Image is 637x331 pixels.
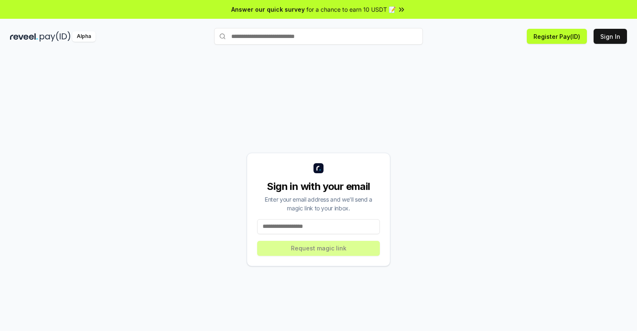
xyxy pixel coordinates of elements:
button: Register Pay(ID) [527,29,587,44]
span: Answer our quick survey [231,5,305,14]
img: logo_small [313,163,324,173]
img: pay_id [40,31,71,42]
div: Alpha [72,31,96,42]
img: reveel_dark [10,31,38,42]
button: Sign In [594,29,627,44]
div: Enter your email address and we’ll send a magic link to your inbox. [257,195,380,212]
div: Sign in with your email [257,180,380,193]
span: for a chance to earn 10 USDT 📝 [306,5,396,14]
